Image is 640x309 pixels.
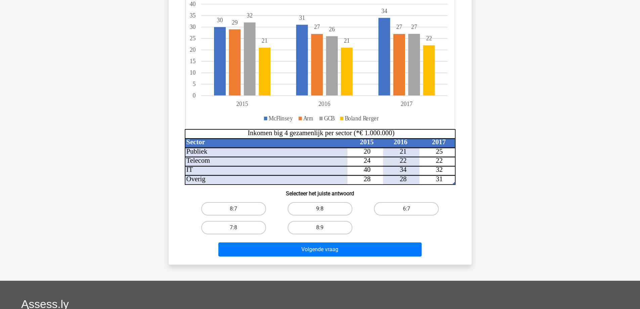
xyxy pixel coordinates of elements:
[189,24,196,31] tspan: 30
[248,129,394,137] tspan: Inkomen big 4 gezamenlijk per sector (*€ 1.000.000)
[374,202,439,216] label: 6:7
[364,175,371,183] tspan: 28
[247,12,253,19] tspan: 32
[201,202,266,216] label: 8:7
[399,175,407,183] tspan: 28
[186,148,207,155] tspan: Publiek
[436,166,443,173] tspan: 32
[236,101,413,108] tspan: 201520162017
[189,69,196,76] tspan: 10
[360,138,374,146] tspan: 2015
[189,46,196,53] tspan: 20
[364,166,371,173] tspan: 40
[364,157,371,164] tspan: 24
[189,0,196,7] tspan: 40
[193,81,196,88] tspan: 5
[364,148,371,155] tspan: 20
[189,12,196,19] tspan: 35
[193,92,196,99] tspan: 0
[436,175,443,183] tspan: 31
[232,19,238,26] tspan: 29
[288,202,352,216] label: 9:8
[411,24,417,31] tspan: 27
[426,35,432,42] tspan: 22
[179,185,461,197] h6: Selecteer het juiste antwoord
[261,37,349,44] tspan: 2121
[288,221,352,234] label: 8:9
[186,138,205,146] tspan: Sector
[399,157,407,164] tspan: 22
[303,115,313,122] tspan: Arm
[314,24,402,31] tspan: 2727
[345,115,379,122] tspan: Boland Rerger
[201,221,266,234] label: 7:8
[324,115,335,122] tspan: GCB
[399,166,407,173] tspan: 34
[299,14,305,21] tspan: 31
[436,157,443,164] tspan: 22
[432,138,445,146] tspan: 2017
[186,175,205,183] tspan: Overig
[381,7,387,14] tspan: 34
[186,166,193,173] tspan: IT
[393,138,407,146] tspan: 2016
[186,157,210,164] tspan: Telecom
[218,242,422,257] button: Volgende vraag
[436,148,443,155] tspan: 25
[217,16,223,24] tspan: 30
[189,35,196,42] tspan: 25
[268,115,293,122] tspan: McFlinsey
[189,58,196,65] tspan: 15
[329,26,335,33] tspan: 26
[399,148,407,155] tspan: 21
